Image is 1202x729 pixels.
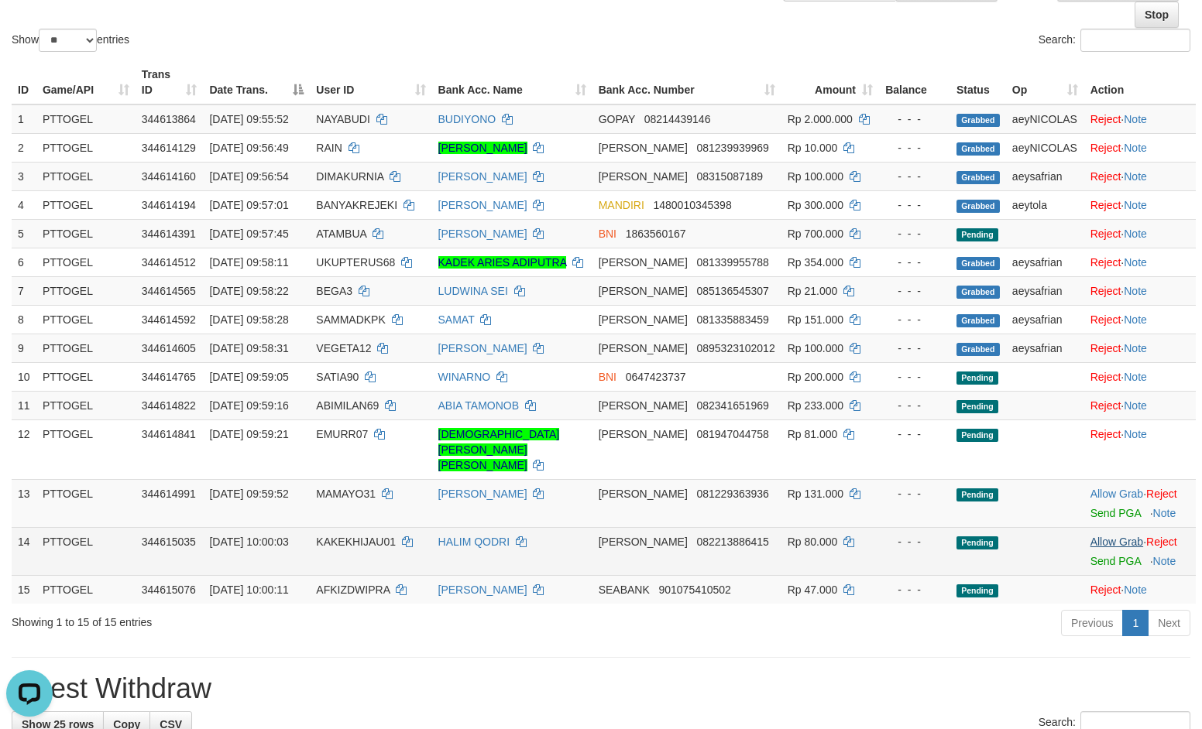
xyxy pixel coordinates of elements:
[1090,313,1121,326] a: Reject
[1006,60,1084,104] th: Op: activate to sort column ascending
[696,313,768,326] span: Copy 081335883459 to clipboard
[599,142,688,154] span: [PERSON_NAME]
[36,276,136,305] td: PTTOGEL
[142,399,196,412] span: 344614822
[203,60,310,104] th: Date Trans.: activate to sort column descending
[788,285,838,297] span: Rp 21.000
[36,527,136,575] td: PTTOGEL
[950,60,1006,104] th: Status
[599,399,688,412] span: [PERSON_NAME]
[438,285,508,297] a: LUDWINA SEI
[209,142,288,154] span: [DATE] 09:56:49
[1124,584,1147,596] a: Note
[599,285,688,297] span: [PERSON_NAME]
[1061,610,1123,636] a: Previous
[142,428,196,440] span: 344614841
[1124,428,1147,440] a: Note
[1090,399,1121,412] a: Reject
[12,391,36,419] td: 11
[956,584,998,597] span: Pending
[599,371,616,383] span: BNI
[885,369,944,385] div: - - -
[626,228,686,240] span: Copy 1863560167 to clipboard
[1006,162,1084,190] td: aeysafrian
[438,142,527,154] a: [PERSON_NAME]
[788,199,843,211] span: Rp 300.000
[209,399,288,412] span: [DATE] 09:59:16
[36,334,136,362] td: PTTOGEL
[956,228,998,241] span: Pending
[12,104,36,134] td: 1
[696,428,768,440] span: Copy 081947044758 to clipboard
[36,162,136,190] td: PTTOGEL
[1006,305,1084,334] td: aeysafrian
[142,285,196,297] span: 344614565
[36,60,136,104] th: Game/API: activate to sort column ascending
[1090,199,1121,211] a: Reject
[599,428,688,440] span: [PERSON_NAME]
[209,285,288,297] span: [DATE] 09:58:22
[1124,142,1147,154] a: Note
[1090,584,1121,596] a: Reject
[142,142,196,154] span: 344614129
[788,342,843,354] span: Rp 100.000
[1090,342,1121,354] a: Reject
[788,371,843,383] span: Rp 200.000
[1090,507,1141,519] a: Send PGA
[142,584,196,596] span: 344615076
[956,536,998,549] span: Pending
[12,29,129,52] label: Show entries
[142,228,196,240] span: 344614391
[12,190,36,219] td: 4
[696,536,768,548] span: Copy 082213886415 to clipboard
[788,428,838,440] span: Rp 81.000
[956,429,998,442] span: Pending
[879,60,950,104] th: Balance
[885,111,944,127] div: - - -
[1090,228,1121,240] a: Reject
[653,199,731,211] span: Copy 1480010345398 to clipboard
[788,399,843,412] span: Rp 233.000
[1090,170,1121,183] a: Reject
[209,256,288,269] span: [DATE] 09:58:11
[1084,305,1196,334] td: ·
[788,113,853,125] span: Rp 2.000.000
[885,426,944,442] div: - - -
[36,391,136,419] td: PTTOGEL
[142,256,196,269] span: 344614512
[438,170,527,183] a: [PERSON_NAME]
[956,257,1000,270] span: Grabbed
[956,200,1000,213] span: Grabbed
[885,140,944,156] div: - - -
[438,488,527,500] a: [PERSON_NAME]
[788,228,843,240] span: Rp 700.000
[209,371,288,383] span: [DATE] 09:59:05
[209,488,288,500] span: [DATE] 09:59:52
[1084,60,1196,104] th: Action
[12,305,36,334] td: 8
[316,584,390,596] span: AFKIZDWIPRA
[1124,170,1147,183] a: Note
[956,314,1000,327] span: Grabbed
[12,219,36,248] td: 5
[696,399,768,412] span: Copy 082341651969 to clipboard
[885,582,944,597] div: - - -
[1124,313,1147,326] a: Note
[885,486,944,501] div: - - -
[12,60,36,104] th: ID
[1090,488,1146,500] span: ·
[1006,276,1084,305] td: aeysafrian
[599,584,650,596] span: SEABANK
[599,228,616,240] span: BNI
[316,371,359,383] span: SATIA90
[6,6,53,53] button: Open LiveChat chat widget
[1122,610,1149,636] a: 1
[12,479,36,527] td: 13
[310,60,431,104] th: User ID: activate to sort column ascending
[316,488,376,500] span: MAMAYO31
[12,575,36,604] td: 15
[885,283,944,299] div: - - -
[438,199,527,211] a: [PERSON_NAME]
[36,362,136,391] td: PTTOGEL
[1090,536,1146,548] span: ·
